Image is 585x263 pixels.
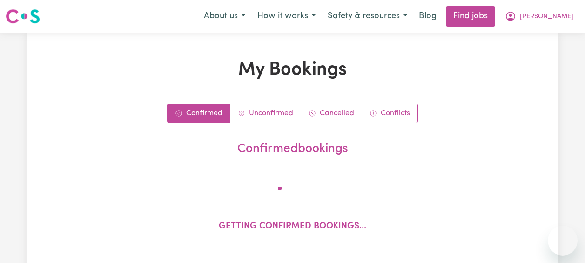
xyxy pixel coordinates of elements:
[446,6,495,27] a: Find jobs
[548,226,578,256] iframe: Button to launch messaging window
[301,104,362,123] a: Cancelled bookings
[6,8,40,25] img: Careseekers logo
[6,6,40,27] a: Careseekers logo
[219,220,366,234] p: Getting confirmed bookings...
[168,104,230,123] a: Confirmed bookings
[520,12,573,22] span: [PERSON_NAME]
[413,6,442,27] a: Blog
[322,7,413,26] button: Safety & resources
[198,7,251,26] button: About us
[230,104,301,123] a: Unconfirmed bookings
[77,59,508,81] h1: My Bookings
[81,142,504,157] h2: confirmed bookings
[499,7,579,26] button: My Account
[362,104,417,123] a: Conflict bookings
[251,7,322,26] button: How it works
